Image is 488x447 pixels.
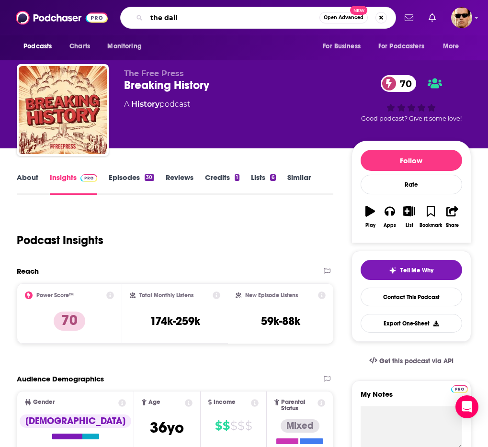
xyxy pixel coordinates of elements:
button: List [399,200,419,234]
a: Contact This Podcast [361,288,462,306]
p: 70 [54,312,85,331]
h2: New Episode Listens [245,292,298,299]
span: Tell Me Why [400,267,433,274]
span: Parental Status [281,399,316,412]
button: Follow [361,150,462,171]
span: For Podcasters [378,40,424,53]
div: A podcast [124,99,190,110]
a: Reviews [166,173,193,195]
div: [DEMOGRAPHIC_DATA] [20,414,131,428]
button: open menu [17,37,64,56]
span: 70 [390,75,417,92]
div: 70Good podcast? Give it some love! [352,69,471,128]
span: More [443,40,459,53]
div: Open Intercom Messenger [455,395,478,418]
div: Bookmark [420,223,442,228]
a: Pro website [451,384,468,393]
span: For Business [323,40,361,53]
button: Apps [380,200,400,234]
img: Podchaser Pro [80,174,97,182]
span: Age [148,399,160,405]
span: Open Advanced [324,15,363,20]
h2: Power Score™ [36,292,74,299]
button: Share [443,200,462,234]
span: Get this podcast via API [379,357,454,365]
h1: Podcast Insights [17,233,103,247]
button: open menu [372,37,438,56]
img: Podchaser Pro [451,385,468,393]
button: open menu [436,37,471,56]
input: Search podcasts, credits, & more... [147,10,319,25]
div: Mixed [281,419,319,433]
a: Episodes30 [109,173,154,195]
a: Similar [287,173,311,195]
a: InsightsPodchaser Pro [50,173,97,195]
span: Charts [69,40,90,53]
a: Lists6 [251,173,276,195]
span: Income [214,399,236,405]
button: open menu [101,37,154,56]
span: $ [230,418,237,434]
a: Show notifications dropdown [425,10,440,26]
span: Good podcast? Give it some love! [361,115,462,122]
button: Open AdvancedNew [319,12,368,23]
a: Get this podcast via API [362,349,461,373]
img: User Profile [451,7,472,28]
div: List [406,223,413,228]
a: Charts [63,37,96,56]
span: $ [245,418,252,434]
h3: 174k-259k [150,314,200,328]
div: Share [446,223,459,228]
img: Podchaser - Follow, Share and Rate Podcasts [16,9,108,27]
label: My Notes [361,390,462,406]
div: Play [365,223,375,228]
a: Show notifications dropdown [401,10,417,26]
div: 6 [270,174,276,181]
div: Search podcasts, credits, & more... [120,7,396,29]
div: 1 [235,174,239,181]
span: $ [223,418,229,434]
img: Breaking History [19,66,107,154]
span: The Free Press [124,69,184,78]
div: Apps [384,223,396,228]
div: Rate [361,175,462,194]
button: open menu [316,37,373,56]
a: History [131,100,159,109]
h2: Total Monthly Listens [139,292,193,299]
a: Credits1 [205,173,239,195]
button: Bookmark [419,200,443,234]
button: Show profile menu [451,7,472,28]
span: 36 yo [150,418,184,437]
a: About [17,173,38,195]
button: Export One-Sheet [361,314,462,333]
button: Play [361,200,380,234]
h2: Reach [17,267,39,276]
button: tell me why sparkleTell Me Why [361,260,462,280]
a: 70 [381,75,417,92]
div: 30 [145,174,154,181]
span: New [350,6,367,15]
h2: Audience Demographics [17,374,104,383]
img: tell me why sparkle [389,267,397,274]
span: $ [238,418,244,434]
span: Podcasts [23,40,52,53]
span: Logged in as karldevries [451,7,472,28]
span: $ [215,418,222,434]
span: Monitoring [107,40,141,53]
h3: 59k-88k [261,314,300,328]
span: Gender [33,399,55,405]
